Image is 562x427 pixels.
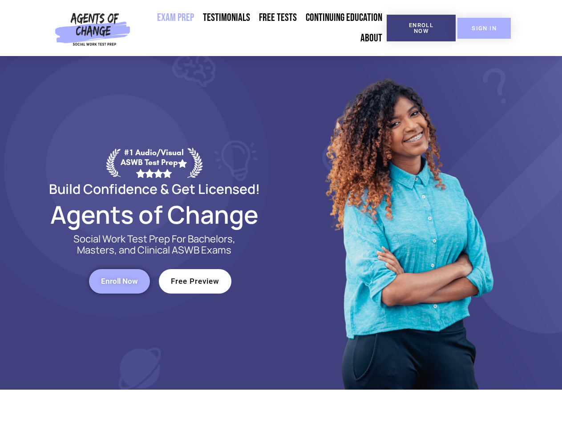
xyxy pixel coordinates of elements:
[319,56,497,390] img: Website Image 1 (1)
[472,25,497,31] span: SIGN IN
[401,22,441,34] span: Enroll Now
[457,18,511,39] a: SIGN IN
[28,204,281,225] h2: Agents of Change
[63,234,246,256] p: Social Work Test Prep For Bachelors, Masters, and Clinical ASWB Exams
[153,8,198,28] a: Exam Prep
[159,269,231,294] a: Free Preview
[89,269,150,294] a: Enroll Now
[171,278,219,285] span: Free Preview
[28,182,281,195] h2: Build Confidence & Get Licensed!
[101,278,138,285] span: Enroll Now
[134,8,387,48] nav: Menu
[356,28,387,48] a: About
[121,148,187,177] div: #1 Audio/Visual ASWB Test Prep
[301,8,387,28] a: Continuing Education
[255,8,301,28] a: Free Tests
[387,15,456,41] a: Enroll Now
[198,8,255,28] a: Testimonials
